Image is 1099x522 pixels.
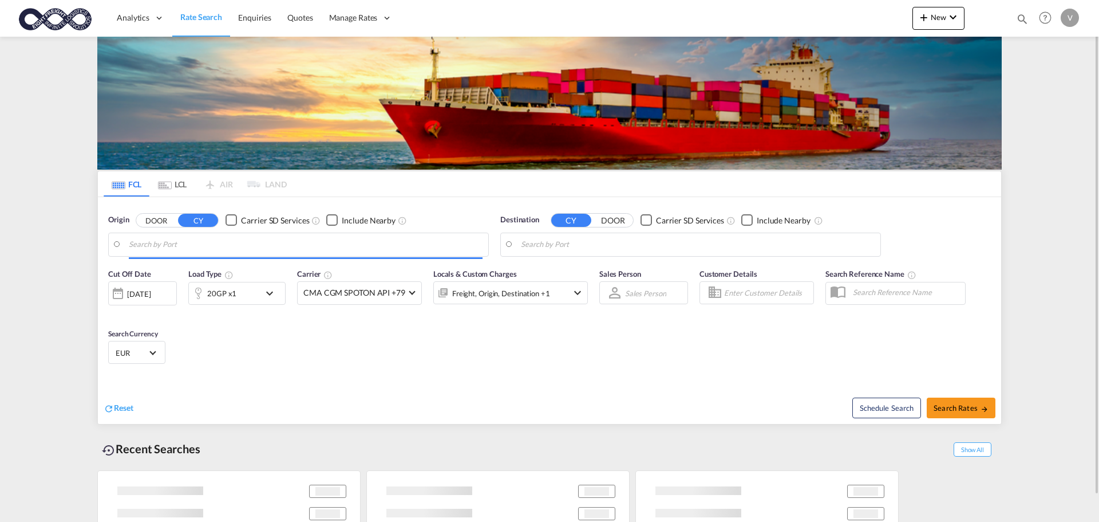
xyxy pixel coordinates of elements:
div: 20GP x1icon-chevron-down [188,282,286,305]
md-icon: Unchecked: Search for CY (Container Yard) services for all selected carriers.Checked : Search for... [726,216,736,225]
div: Freight Origin Destination Factory Stuffing [452,285,550,301]
button: DOOR [136,214,176,227]
md-icon: Your search will be saved by the below given name [907,270,916,280]
span: Analytics [117,12,149,23]
md-icon: icon-chevron-down [263,286,282,300]
md-select: Sales Person [624,285,667,301]
span: Locals & Custom Charges [433,269,517,278]
button: icon-plus 400-fgNewicon-chevron-down [912,7,964,30]
span: Search Rates [934,403,989,413]
div: Freight Origin Destination Factory Stuffingicon-chevron-down [433,281,588,304]
md-icon: The selected Trucker/Carrierwill be displayed in the rate results If the rates are from another f... [323,270,333,280]
input: Search Reference Name [847,284,965,301]
span: Search Currency [108,329,158,338]
md-icon: Unchecked: Search for CY (Container Yard) services for all selected carriers.Checked : Search for... [311,216,321,225]
span: Rate Search [180,12,222,22]
span: Manage Rates [329,12,378,23]
button: Note: By default Schedule search will only considerorigin ports, destination ports and cut off da... [852,398,921,418]
img: LCL+%26+FCL+BACKGROUND.png [97,37,1002,170]
md-icon: icon-magnify [1016,13,1029,25]
md-tab-item: LCL [149,171,195,197]
md-checkbox: Checkbox No Ink [641,214,724,226]
md-datepicker: Select [108,304,117,320]
md-icon: icon-information-outline [224,270,234,280]
span: EUR [116,348,148,358]
div: Include Nearby [757,215,811,226]
div: V [1061,9,1079,27]
div: [DATE] [127,289,151,299]
md-pagination-wrapper: Use the left and right arrow keys to navigate between tabs [104,171,287,197]
div: Help [1035,8,1061,29]
span: Origin [108,214,129,226]
button: Search Ratesicon-arrow-right [927,398,995,418]
md-checkbox: Checkbox No Ink [226,214,309,226]
md-icon: icon-refresh [104,403,114,414]
span: Sales Person [599,269,641,278]
span: Help [1035,8,1055,28]
md-icon: Unchecked: Ignores neighbouring ports when fetching rates.Checked : Includes neighbouring ports w... [398,216,407,225]
span: Carrier [297,269,333,278]
md-checkbox: Checkbox No Ink [741,214,811,226]
div: Origin DOOR CY Checkbox No InkUnchecked: Search for CY (Container Yard) services for all selected... [98,197,1001,424]
input: Enter Customer Details [724,284,810,301]
span: Customer Details [699,269,757,278]
button: DOOR [593,214,633,227]
input: Search by Port [521,236,875,253]
span: Quotes [287,13,313,22]
div: Carrier SD Services [241,215,309,226]
div: 20GP x1 [207,285,236,301]
button: CY [178,214,218,227]
md-icon: icon-plus 400-fg [917,10,931,24]
md-icon: Unchecked: Ignores neighbouring ports when fetching rates.Checked : Includes neighbouring ports w... [814,216,823,225]
md-icon: icon-arrow-right [981,405,989,413]
span: Load Type [188,269,234,278]
img: c818b980817911efbdc1a76df449e905.png [17,5,94,31]
span: Search Reference Name [825,269,916,278]
md-icon: icon-chevron-down [571,286,584,300]
span: Enquiries [238,13,271,22]
span: New [917,13,960,22]
md-checkbox: Checkbox No Ink [326,214,396,226]
md-icon: icon-backup-restore [102,443,116,457]
div: Recent Searches [97,436,205,462]
md-tab-item: FCL [104,171,149,197]
div: Include Nearby [342,215,396,226]
input: Search by Port [129,236,483,253]
md-icon: icon-chevron-down [946,10,960,24]
span: CMA CGM SPOTON API +79 [303,287,405,299]
div: Carrier SD Services [656,215,724,226]
span: Destination [500,214,539,226]
md-select: Select Currency: € EUREuro [114,344,159,361]
div: icon-magnify [1016,13,1029,30]
div: [DATE] [108,281,177,305]
div: icon-refreshReset [104,402,133,415]
span: Show All [954,442,991,457]
button: CY [551,214,591,227]
span: Reset [114,403,133,413]
span: Cut Off Date [108,269,151,278]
